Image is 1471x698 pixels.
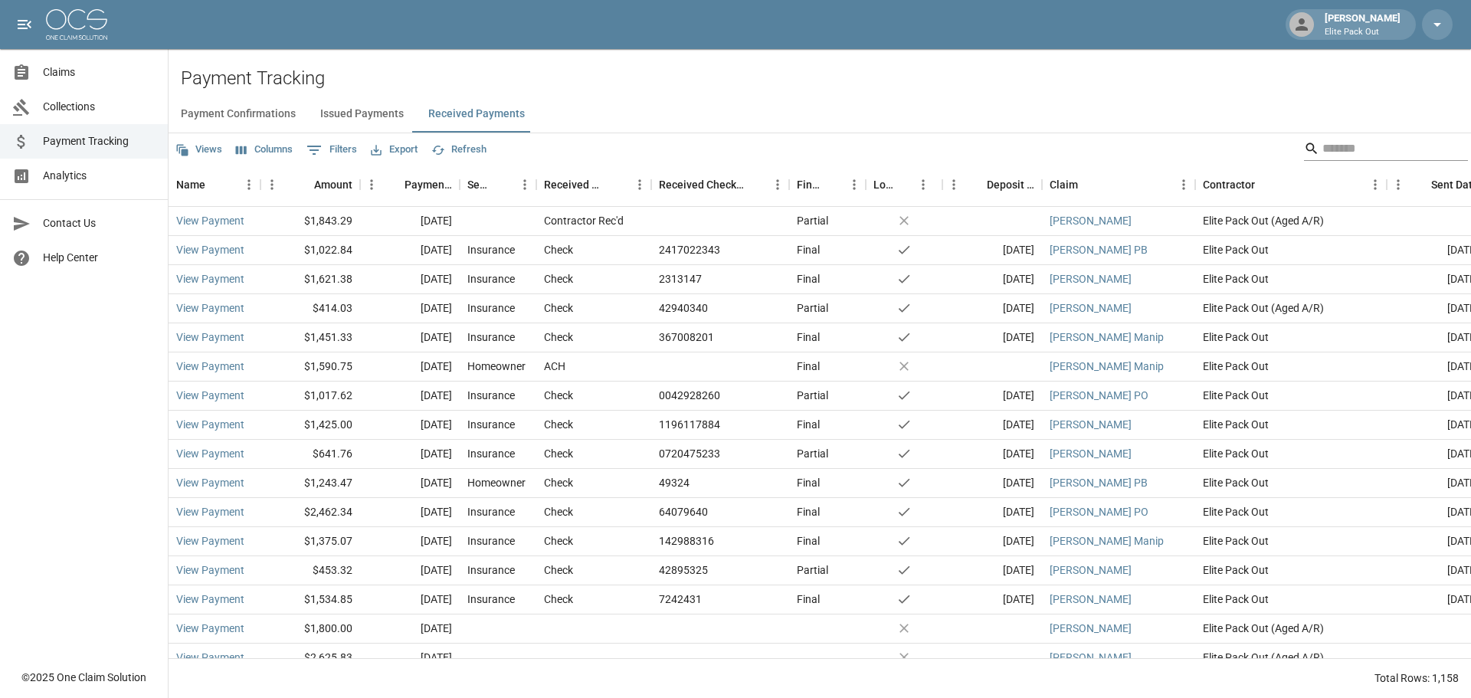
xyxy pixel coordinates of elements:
div: [DATE] [360,644,460,673]
button: Menu [1364,173,1387,196]
div: Deposit Date [942,163,1042,206]
div: Insurance [467,388,515,403]
span: Claims [43,64,156,80]
div: Insurance [467,446,515,461]
div: Elite Pack Out [1195,236,1387,265]
div: Elite Pack Out [1195,265,1387,294]
a: View Payment [176,213,244,228]
div: Contractor Rec'd [544,213,624,228]
div: Final [797,591,820,607]
div: $414.03 [260,294,360,323]
button: Export [367,138,421,162]
img: ocs-logo-white-transparent.png [46,9,107,40]
a: View Payment [176,242,244,257]
div: Partial [797,446,828,461]
span: Analytics [43,168,156,184]
div: Elite Pack Out [1195,411,1387,440]
div: $1,425.00 [260,411,360,440]
div: Claim [1042,163,1195,206]
div: dynamic tabs [169,96,1471,133]
div: Elite Pack Out [1195,527,1387,556]
div: [DATE] [360,440,460,469]
button: Sort [1078,174,1099,195]
div: [DATE] [942,294,1042,323]
div: Elite Pack Out [1195,585,1387,614]
div: Search [1304,136,1468,164]
span: Collections [43,99,156,115]
button: Menu [1172,173,1195,196]
div: 0042928260 [659,388,720,403]
button: Menu [360,173,383,196]
div: Check [544,388,573,403]
a: View Payment [176,359,244,374]
div: [DATE] [360,207,460,236]
a: View Payment [176,417,244,432]
div: [DATE] [942,440,1042,469]
button: Views [172,138,226,162]
div: Insurance [467,417,515,432]
a: [PERSON_NAME] PB [1050,242,1148,257]
button: Sort [745,174,766,195]
div: $2,625.83 [260,644,360,673]
div: Check [544,446,573,461]
div: [DATE] [942,585,1042,614]
div: $1,800.00 [260,614,360,644]
div: Check [544,271,573,287]
div: 7242431 [659,591,702,607]
div: Amount [314,163,352,206]
h2: Payment Tracking [181,67,1471,90]
a: View Payment [176,562,244,578]
div: 49324 [659,475,690,490]
a: [PERSON_NAME] PO [1050,388,1148,403]
div: Check [544,562,573,578]
button: Show filters [303,138,361,162]
span: Help Center [43,250,156,266]
div: [DATE] [942,469,1042,498]
div: $1,017.62 [260,382,360,411]
div: Sender [467,163,492,206]
div: $1,621.38 [260,265,360,294]
div: Received Method [544,163,607,206]
button: Sort [1255,174,1276,195]
div: Partial [797,388,828,403]
a: [PERSON_NAME] PO [1050,504,1148,519]
a: View Payment [176,650,244,665]
div: Insurance [467,271,515,287]
div: [DATE] [360,294,460,323]
div: Final [797,417,820,432]
a: [PERSON_NAME] [1050,300,1132,316]
div: $1,243.47 [260,469,360,498]
div: Deposit Date [987,163,1034,206]
div: $453.32 [260,556,360,585]
div: Check [544,504,573,519]
div: Name [176,163,205,206]
div: Received Check Number [659,163,745,206]
div: Check [544,417,573,432]
div: Check [544,533,573,549]
a: View Payment [176,300,244,316]
div: Final [797,359,820,374]
div: Final/Partial [797,163,821,206]
div: Final [797,329,820,345]
div: Amount [260,163,360,206]
div: Partial [797,300,828,316]
div: Payment Date [360,163,460,206]
div: [DATE] [942,556,1042,585]
div: Check [544,591,573,607]
button: Menu [912,173,935,196]
span: Contact Us [43,215,156,231]
div: Claim [1050,163,1078,206]
div: 42895325 [659,562,708,578]
div: 2313147 [659,271,702,287]
a: View Payment [176,271,244,287]
button: Sort [1410,174,1431,195]
div: Final [797,242,820,257]
div: Insurance [467,242,515,257]
div: Insurance [467,533,515,549]
a: [PERSON_NAME] Manip [1050,359,1164,374]
div: Elite Pack Out (Aged A/R) [1195,207,1387,236]
a: [PERSON_NAME] [1050,591,1132,607]
button: Issued Payments [308,96,416,133]
div: Insurance [467,329,515,345]
a: View Payment [176,591,244,607]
